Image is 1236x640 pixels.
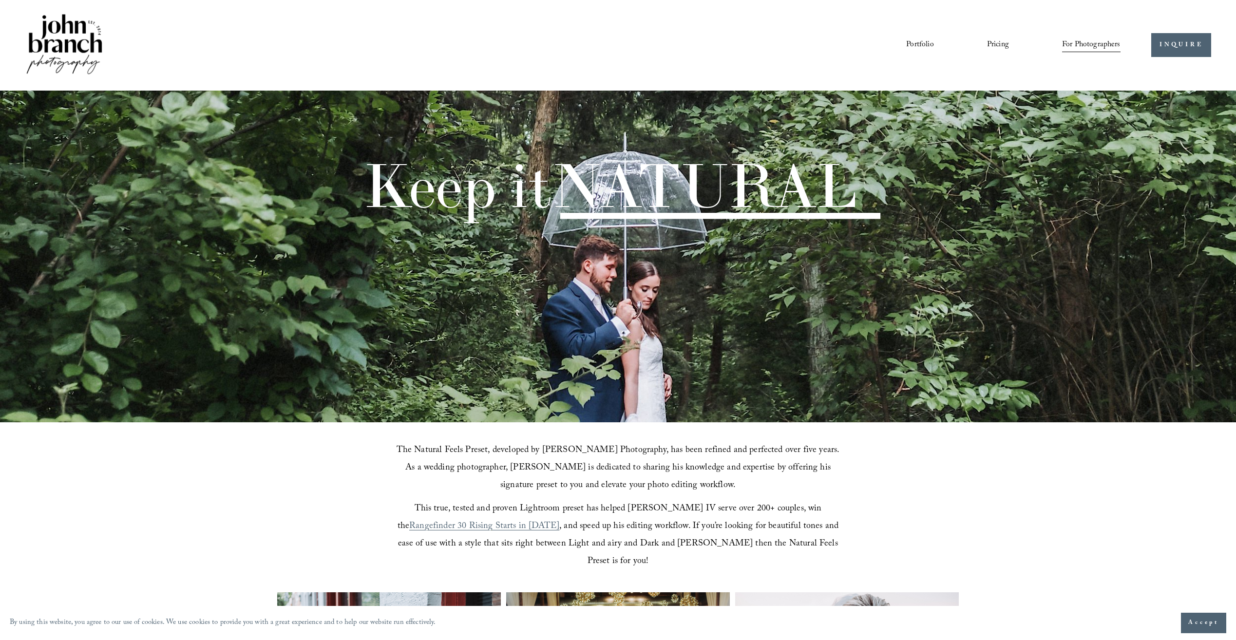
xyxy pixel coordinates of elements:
[25,12,104,78] img: John Branch IV Photography
[363,155,857,216] h1: Keep it
[1188,618,1219,628] span: Accept
[1151,33,1211,57] a: INQUIRE
[398,519,841,569] span: , and speed up his editing workflow. If you’re looking for beautiful tones and ease of use with a...
[398,502,824,534] span: This true, tested and proven Lightroom preset has helped [PERSON_NAME] IV serve over 200+ couples...
[906,37,933,54] a: Portfolio
[1062,38,1121,53] span: For Photographers
[1181,613,1226,633] button: Accept
[10,616,436,630] p: By using this website, you agree to our use of cookies. We use cookies to provide you with a grea...
[409,519,559,534] a: Rangefinder 30 Rising Starts in [DATE]
[987,37,1009,54] a: Pricing
[1062,37,1121,54] a: folder dropdown
[397,443,842,493] span: The Natural Feels Preset, developed by [PERSON_NAME] Photography, has been refined and perfected ...
[551,147,857,224] span: NATURAL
